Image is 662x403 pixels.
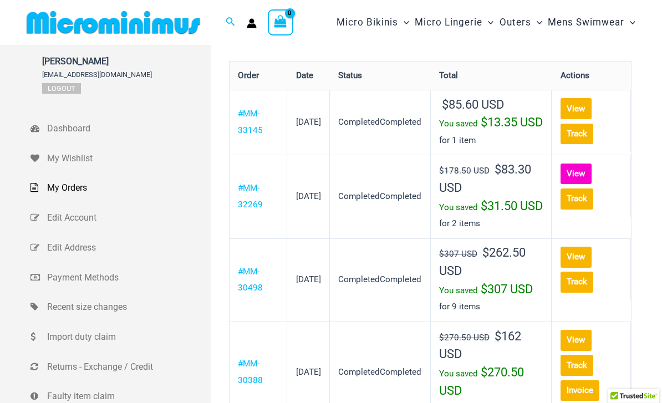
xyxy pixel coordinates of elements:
a: View order number MM-32269 [238,183,263,210]
span: 31.50 USD [481,199,543,213]
a: Returns - Exchange / Credit [30,352,211,382]
span: Order [238,70,259,80]
div: You saved [439,114,543,132]
span: 85.60 USD [442,98,504,111]
span: [PERSON_NAME] [42,56,152,67]
a: My Wishlist [30,144,211,174]
span: $ [495,162,501,176]
span: Actions [561,70,589,80]
span: Outers [500,8,531,37]
span: Mens Swimwear [548,8,624,37]
span: Micro Lingerie [415,8,482,37]
span: 307 USD [481,282,533,296]
span: Menu Toggle [531,8,542,37]
span: Returns - Exchange / Credit [47,359,208,375]
span: Edit Account [47,210,208,226]
span: 270.50 USD [439,365,524,397]
span: $ [481,115,487,129]
td: for 2 items [431,155,552,238]
a: Mens SwimwearMenu ToggleMenu Toggle [545,6,638,39]
a: Track order number MM-32269 [561,188,593,209]
a: Payment Methods [30,263,211,293]
span: $ [481,365,487,379]
td: for 1 item [431,90,552,155]
span: $ [442,98,449,111]
span: Total [439,70,458,80]
span: Micro Bikinis [337,8,398,37]
a: Recent size changes [30,292,211,322]
span: My Wishlist [47,150,208,167]
td: CompletedCompleted [330,90,431,155]
td: CompletedCompleted [330,238,431,322]
span: $ [495,329,501,343]
del: $178.50 USD [439,166,490,176]
a: Invoice order number MM-30388 [561,380,599,401]
span: Menu Toggle [624,8,635,37]
a: View order number MM-33145 [238,109,263,135]
time: [DATE] [296,274,321,284]
span: $ [481,282,487,296]
a: View order MM-30498 [561,247,592,267]
a: My Orders [30,173,211,203]
a: Edit Account [30,203,211,233]
a: Search icon link [226,16,236,29]
span: 13.35 USD [481,115,543,129]
td: CompletedCompleted [330,155,431,238]
time: [DATE] [296,191,321,201]
a: Track order number MM-33145 [561,124,593,144]
a: View Shopping Cart, empty [268,9,293,35]
del: $270.50 USD [439,333,490,343]
span: My Orders [47,180,208,196]
span: Menu Toggle [398,8,409,37]
a: Track order number MM-30498 [561,272,593,292]
span: $ [481,199,487,213]
time: [DATE] [296,117,321,127]
span: Payment Methods [47,269,208,286]
a: View order MM-30388 [561,330,592,350]
span: [EMAIL_ADDRESS][DOMAIN_NAME] [42,70,152,79]
time: [DATE] [296,367,321,377]
a: Track order number MM-30388 [561,355,593,375]
span: Edit Address [47,239,208,256]
span: Status [338,70,362,80]
span: Menu Toggle [482,8,493,37]
a: Import duty claim [30,322,211,352]
a: Micro BikinisMenu ToggleMenu Toggle [334,6,412,39]
a: OutersMenu ToggleMenu Toggle [497,6,545,39]
img: MM SHOP LOGO FLAT [22,10,205,35]
del: $307 USD [439,249,477,259]
a: Dashboard [30,114,211,144]
div: You saved [439,281,543,299]
a: Micro LingerieMenu ToggleMenu Toggle [412,6,496,39]
span: 262.50 USD [439,246,526,278]
div: You saved [439,198,543,216]
nav: Site Navigation [332,4,640,41]
a: View order MM-33145 [561,98,592,119]
a: Account icon link [247,18,257,28]
a: View order number MM-30388 [238,359,263,385]
div: You saved [439,364,543,400]
a: Logout [42,83,81,94]
span: Dashboard [47,120,208,137]
a: Edit Address [30,233,211,263]
span: Recent size changes [47,299,208,315]
span: $ [482,246,489,259]
td: for 9 items [431,238,552,322]
span: Import duty claim [47,329,208,345]
span: Date [296,70,313,80]
span: 83.30 USD [439,162,531,195]
a: View order MM-32269 [561,164,592,184]
a: View order number MM-30498 [238,267,263,293]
